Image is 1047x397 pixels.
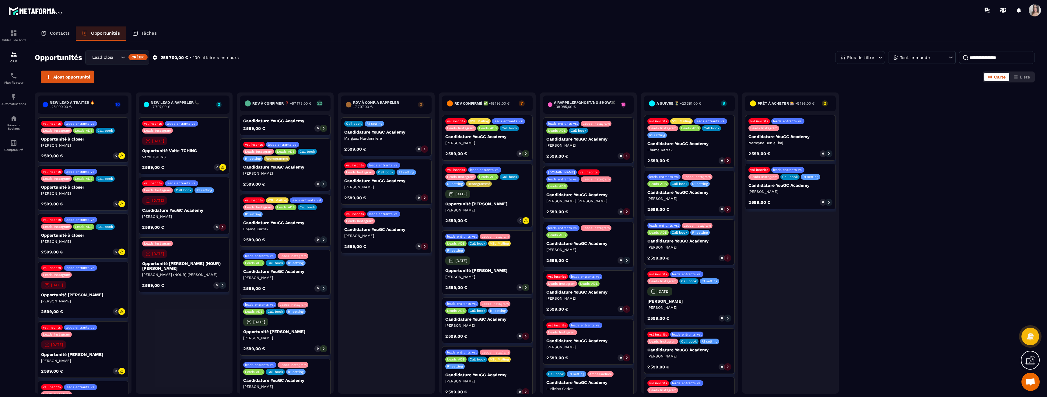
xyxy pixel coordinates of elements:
[161,55,188,61] p: 258 700,00 €
[702,279,717,283] p: R1 setting
[252,101,311,106] h6: RDV à confimer ❓ -
[142,155,226,159] p: Vaite TCHING
[502,175,517,179] p: Call book
[546,137,630,141] p: Candidature YouGC Academy
[91,30,120,36] p: Opportunités
[292,198,321,202] p: leads entrants vsl
[494,119,523,123] p: leads entrants vsl
[445,268,529,273] p: Opportunité [PERSON_NAME]
[704,126,719,130] p: Call book
[2,124,26,130] p: Réseaux Sociaux
[66,122,95,126] p: leads entrants vsl
[142,283,164,287] p: 2 599,00 €
[984,73,1009,81] button: Carte
[445,285,467,290] p: 2 599,00 €
[681,126,699,130] p: Leads ADS
[546,210,568,214] p: 2 599,00 €
[41,250,63,254] p: 2 599,00 €
[279,254,306,258] p: Leads Instagram
[245,212,261,216] p: R1 setting
[142,214,226,219] p: [PERSON_NAME]
[750,168,768,172] p: vsl inscrits
[353,100,415,109] h6: RDV à conf. A RAPPELER -
[51,105,72,109] span: 25 990,00 €
[782,175,798,179] p: Call book
[1020,75,1030,79] span: Liste
[43,177,70,181] p: Leads Instagram
[245,205,272,209] p: Leads Instagram
[41,185,125,190] p: Opportunité à closer
[66,266,95,270] p: leads entrants vsl
[546,192,630,197] p: Candidature YouGC Academy
[344,196,366,200] p: 2 599,00 €
[277,205,295,209] p: Leads ADS
[2,110,26,135] a: social-networksocial-networkRéseaux Sociaux
[620,258,622,263] p: 0
[580,282,598,286] p: Leads ADS
[455,259,467,263] p: [DATE]
[418,147,420,151] p: 0
[43,170,61,174] p: vsl inscrits
[243,220,327,225] p: Candidature YouGC Academy
[144,181,162,185] p: vsl inscrits
[748,141,832,145] p: Nermyne Ben el haj
[41,154,63,158] p: 2 599,00 €
[41,233,125,238] p: Opportunité à closer
[41,292,125,297] p: Opportunité [PERSON_NAME]
[519,151,521,156] p: 0
[447,119,465,123] p: vsl inscrits
[548,282,575,286] p: Leads Instagram
[519,101,525,105] p: 7
[51,283,63,287] p: [DATE]
[167,122,196,126] p: leads entrants vsl
[649,126,676,130] p: Leads Instagram
[346,212,364,216] p: vsl inscrits
[10,93,17,101] img: automations
[672,231,687,235] p: Call book
[583,177,610,181] p: Leads Instagram
[344,178,428,183] p: Candidature YouGC Academy
[299,205,315,209] p: Call book
[479,175,497,179] p: Leads ADS
[43,122,61,126] p: vsl inscrits
[2,89,26,110] a: automationsautomationsAutomatisations
[10,139,17,147] img: accountant
[97,225,113,229] p: Call book
[797,101,814,106] span: 5 198,00 €
[266,157,288,161] p: Reprogrammé
[176,188,191,192] p: Call book
[748,151,770,156] p: 2 599,00 €
[2,38,26,42] p: Tableau de bord
[750,119,768,123] p: vsl inscrits
[115,250,117,254] p: 0
[43,273,70,277] p: Leads Instagram
[556,105,576,109] span: 38 985,00 €
[447,302,477,306] p: leads entrants vsl
[470,119,489,123] p: VSL Mailing
[10,72,17,79] img: scheduler
[346,219,373,223] p: Leads Instagram
[288,261,304,265] p: R1 setting
[142,148,226,153] p: Opportunité Vaite TCHING
[2,135,26,156] a: accountantaccountantComptabilité
[649,175,679,179] p: leads entrants vsl
[216,225,218,229] p: 0
[657,289,669,294] p: [DATE]
[822,151,824,156] p: 0
[649,133,665,137] p: R1 setting
[647,158,669,163] p: 2 599,00 €
[721,207,723,211] p: 0
[43,129,70,133] p: Leads Instagram
[647,190,731,195] p: Candidature YouGC Academy
[657,101,701,106] h6: A SUIVRE ⏳ -
[50,30,70,36] p: Contacts
[447,235,477,239] p: leads entrants vsl
[649,272,667,276] p: vsl inscrits
[583,122,610,126] p: Leads Instagram
[445,274,529,279] p: [PERSON_NAME]
[571,275,601,279] p: leads entrants vsl
[398,170,414,174] p: R1 setting
[445,134,529,139] p: Candidature YouGC Academy
[647,239,731,243] p: Candidature YouGC Academy
[554,100,618,109] h6: A RAPPELER/GHOST/NO SHOW✖️ -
